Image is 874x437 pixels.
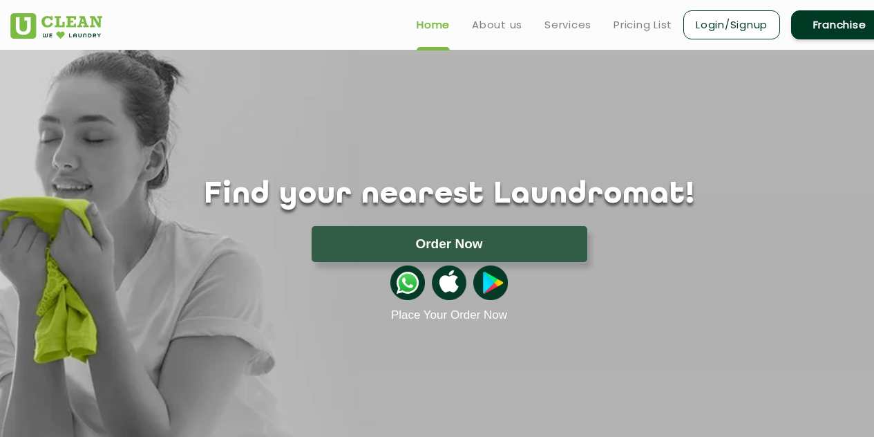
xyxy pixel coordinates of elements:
a: Home [417,17,450,33]
button: Order Now [312,226,587,262]
img: UClean Laundry and Dry Cleaning [10,13,102,39]
a: Pricing List [614,17,672,33]
a: Place Your Order Now [391,308,507,322]
img: playstoreicon.png [473,266,508,300]
a: About us [472,17,522,33]
img: apple-icon.png [432,266,466,300]
a: Login/Signup [683,10,780,39]
img: whatsappicon.png [390,266,425,300]
a: Services [544,17,591,33]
